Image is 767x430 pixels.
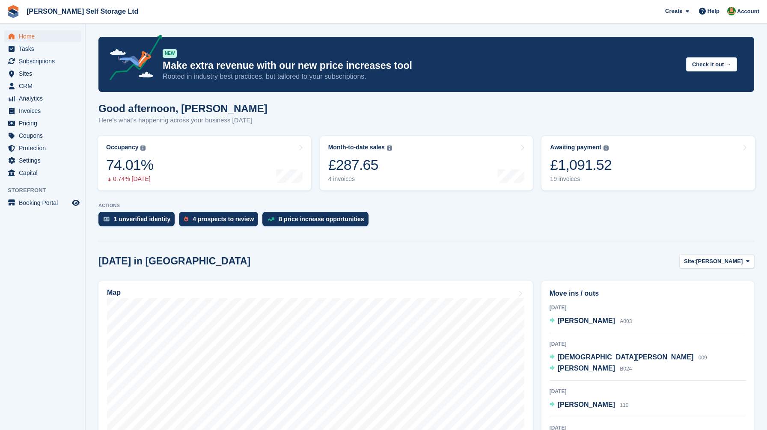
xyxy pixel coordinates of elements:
[4,55,81,67] a: menu
[19,80,70,92] span: CRM
[71,198,81,208] a: Preview store
[696,257,743,266] span: [PERSON_NAME]
[102,35,162,83] img: price-adjustments-announcement-icon-8257ccfd72463d97f412b2fc003d46551f7dbcb40ab6d574587a9cd5c0d94...
[140,145,146,151] img: icon-info-grey-7440780725fd019a000dd9b08b2336e03edf1995a4989e88bcd33f0948082b44.svg
[727,7,736,15] img: Joshua Wild
[19,197,70,209] span: Booking Portal
[4,43,81,55] a: menu
[320,136,533,190] a: Month-to-date sales £287.65 4 invoices
[179,212,262,231] a: 4 prospects to review
[262,212,372,231] a: 8 price increase opportunities
[679,254,754,268] button: Site: [PERSON_NAME]
[19,130,70,142] span: Coupons
[4,30,81,42] a: menu
[19,43,70,55] span: Tasks
[550,304,746,311] div: [DATE]
[699,355,707,361] span: 009
[19,142,70,154] span: Protection
[163,59,679,72] p: Make extra revenue with our new price increases tool
[550,352,707,363] a: [DEMOGRAPHIC_DATA][PERSON_NAME] 009
[387,145,392,151] img: icon-info-grey-7440780725fd019a000dd9b08b2336e03edf1995a4989e88bcd33f0948082b44.svg
[19,105,70,117] span: Invoices
[620,318,632,324] span: A003
[4,154,81,166] a: menu
[708,7,719,15] span: Help
[4,197,81,209] a: menu
[106,144,138,151] div: Occupancy
[19,167,70,179] span: Capital
[4,92,81,104] a: menu
[19,68,70,80] span: Sites
[163,72,679,81] p: Rooted in industry best practices, but tailored to your subscriptions.
[19,92,70,104] span: Analytics
[98,136,311,190] a: Occupancy 74.01% 0.74% [DATE]
[550,156,612,174] div: £1,091.52
[541,136,755,190] a: Awaiting payment £1,091.52 19 invoices
[4,130,81,142] a: menu
[98,203,754,208] p: ACTIONS
[558,353,694,361] span: [DEMOGRAPHIC_DATA][PERSON_NAME]
[107,289,121,297] h2: Map
[686,57,737,71] button: Check it out →
[19,117,70,129] span: Pricing
[163,49,177,58] div: NEW
[98,212,179,231] a: 1 unverified identity
[98,116,268,125] p: Here's what's happening across your business [DATE]
[558,317,615,324] span: [PERSON_NAME]
[737,7,759,16] span: Account
[328,156,392,174] div: £287.65
[19,154,70,166] span: Settings
[106,175,153,183] div: 0.74% [DATE]
[558,365,615,372] span: [PERSON_NAME]
[4,80,81,92] a: menu
[19,30,70,42] span: Home
[603,145,609,151] img: icon-info-grey-7440780725fd019a000dd9b08b2336e03edf1995a4989e88bcd33f0948082b44.svg
[104,216,110,222] img: verify_identity-adf6edd0f0f0b5bbfe63781bf79b02c33cf7c696d77639b501bdc392416b5a36.svg
[550,288,746,299] h2: Move ins / outs
[8,186,85,195] span: Storefront
[328,144,385,151] div: Month-to-date sales
[114,216,170,222] div: 1 unverified identity
[4,117,81,129] a: menu
[558,401,615,408] span: [PERSON_NAME]
[268,217,274,221] img: price_increase_opportunities-93ffe204e8149a01c8c9dc8f82e8f89637d9d84a8eef4429ea346261dce0b2c0.svg
[665,7,682,15] span: Create
[550,363,632,374] a: [PERSON_NAME] B024
[550,400,629,411] a: [PERSON_NAME] 110
[550,388,746,395] div: [DATE]
[23,4,142,18] a: [PERSON_NAME] Self Storage Ltd
[550,340,746,348] div: [DATE]
[4,105,81,117] a: menu
[279,216,364,222] div: 8 price increase opportunities
[98,255,250,267] h2: [DATE] in [GEOGRAPHIC_DATA]
[550,144,601,151] div: Awaiting payment
[4,142,81,154] a: menu
[193,216,254,222] div: 4 prospects to review
[4,68,81,80] a: menu
[620,366,632,372] span: B024
[4,167,81,179] a: menu
[620,402,628,408] span: 110
[328,175,392,183] div: 4 invoices
[684,257,696,266] span: Site:
[184,216,188,222] img: prospect-51fa495bee0391a8d652442698ab0144808aea92771e9ea1ae160a38d050c398.svg
[550,175,612,183] div: 19 invoices
[550,316,632,327] a: [PERSON_NAME] A003
[19,55,70,67] span: Subscriptions
[106,156,153,174] div: 74.01%
[98,103,268,114] h1: Good afternoon, [PERSON_NAME]
[7,5,20,18] img: stora-icon-8386f47178a22dfd0bd8f6a31ec36ba5ce8667c1dd55bd0f319d3a0aa187defe.svg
